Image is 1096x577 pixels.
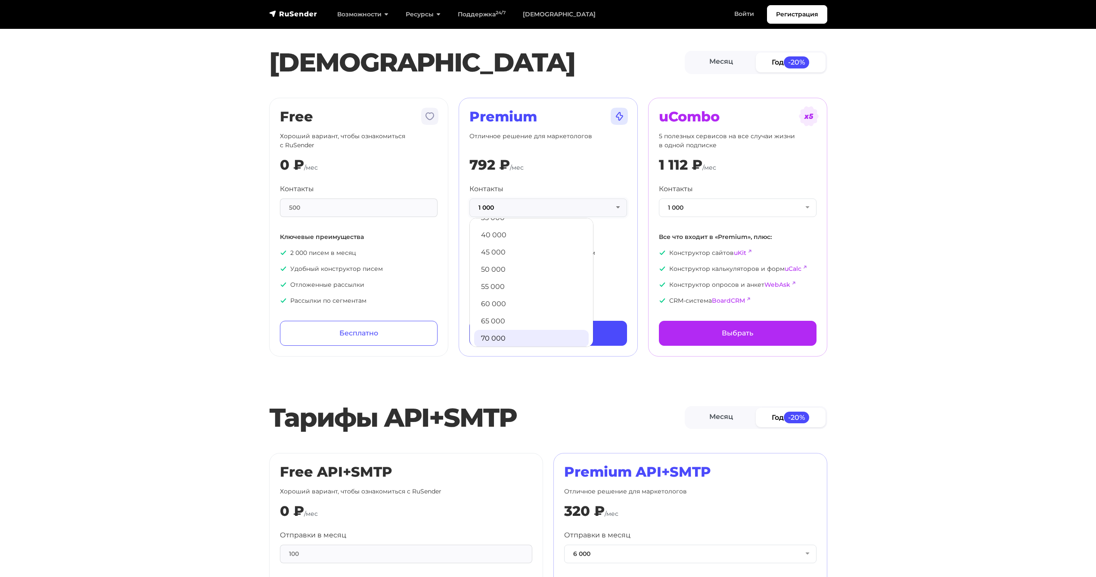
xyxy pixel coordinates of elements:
img: icon-ok.svg [280,249,287,256]
span: /мес [605,510,618,518]
a: 55 000 [474,278,589,295]
img: icon-ok.svg [280,281,287,288]
p: Отличное решение для маркетологов [469,132,627,150]
div: 0 ₽ [280,157,304,173]
a: 65 000 [474,313,589,330]
button: 1 000 [469,199,627,217]
h1: [DEMOGRAPHIC_DATA] [269,47,685,78]
a: Ресурсы [397,6,449,23]
a: 35 000 [474,209,589,226]
p: Хороший вариант, чтобы ознакомиться с RuSender [280,487,532,496]
p: 2 000 писем в месяц [280,248,438,257]
label: Контакты [280,184,314,194]
label: Контакты [469,184,503,194]
h2: Free [280,109,438,125]
a: Год [756,408,826,427]
img: RuSender [269,9,317,18]
p: Ключевые преимущества [280,233,438,242]
a: 70 000 [474,330,589,347]
img: icon-ok.svg [280,297,287,304]
span: -20% [784,412,810,423]
a: [DEMOGRAPHIC_DATA] [514,6,604,23]
a: 45 000 [474,244,589,261]
span: /мес [510,164,524,171]
p: Отложенные рассылки [280,280,438,289]
img: icon-ok.svg [659,281,666,288]
a: Год [756,53,826,72]
label: Контакты [659,184,693,194]
p: Хороший вариант, чтобы ознакомиться с RuSender [280,132,438,150]
a: Войти [726,5,763,23]
button: 6 000 [564,545,817,563]
p: CRM-система [659,296,817,305]
a: Месяц [686,53,756,72]
h2: Free API+SMTP [280,464,532,480]
p: Удобный конструктор писем [280,264,438,273]
a: uCalc [785,265,801,273]
p: Все что входит в «Premium», плюс: [659,233,817,242]
img: icon-ok.svg [280,265,287,272]
a: BoardCRM [712,297,745,304]
a: Месяц [686,408,756,427]
a: Бесплатно [280,321,438,346]
div: 320 ₽ [564,503,605,519]
div: 792 ₽ [469,157,510,173]
a: Возможности [329,6,397,23]
p: Отличное решение для маркетологов [564,487,817,496]
div: 0 ₽ [280,503,304,519]
img: tarif-ucombo.svg [798,106,819,127]
img: tarif-premium.svg [609,106,630,127]
span: /мес [702,164,716,171]
sup: 24/7 [496,10,506,16]
img: icon-ok.svg [659,297,666,304]
a: Поддержка24/7 [449,6,514,23]
h2: Premium API+SMTP [564,464,817,480]
a: 50 000 [474,261,589,278]
p: Конструктор сайтов [659,248,817,257]
p: Конструктор калькуляторов и форм [659,264,817,273]
div: 1 112 ₽ [659,157,702,173]
a: Регистрация [767,5,827,24]
img: tarif-free.svg [419,106,440,127]
label: Отправки в месяц [564,530,630,540]
h2: uCombo [659,109,817,125]
p: 5 полезных сервисов на все случаи жизни в одной подписке [659,132,817,150]
span: -20% [784,56,810,68]
a: uKit [734,249,746,257]
span: /мес [304,510,318,518]
ul: 1 000 [469,218,593,347]
h2: Premium [469,109,627,125]
span: /мес [304,164,318,171]
img: icon-ok.svg [659,265,666,272]
h2: Тарифы API+SMTP [269,402,685,433]
p: Конструктор опросов и анкет [659,280,817,289]
label: Отправки в месяц [280,530,346,540]
a: WebAsk [764,281,790,288]
a: 40 000 [474,226,589,244]
p: Рассылки по сегментам [280,296,438,305]
button: 1 000 [659,199,817,217]
a: 60 000 [474,295,589,313]
img: icon-ok.svg [659,249,666,256]
a: Выбрать [659,321,817,346]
